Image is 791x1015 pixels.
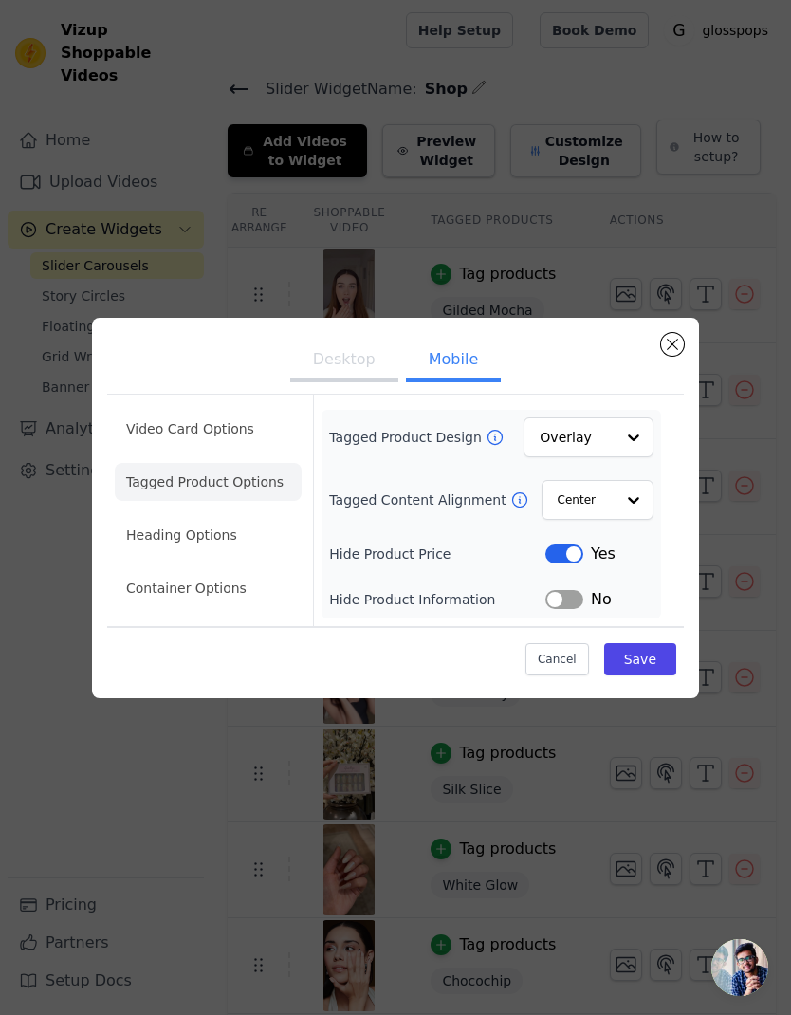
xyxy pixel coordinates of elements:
[329,490,509,509] label: Tagged Content Alignment
[290,341,398,382] button: Desktop
[591,588,612,611] span: No
[115,410,302,448] li: Video Card Options
[604,643,676,675] button: Save
[115,569,302,607] li: Container Options
[525,643,589,675] button: Cancel
[329,590,545,609] label: Hide Product Information
[711,939,768,996] a: Open chat
[591,543,616,565] span: Yes
[115,463,302,501] li: Tagged Product Options
[115,516,302,554] li: Heading Options
[329,544,545,563] label: Hide Product Price
[661,333,684,356] button: Close modal
[329,428,485,447] label: Tagged Product Design
[406,341,501,382] button: Mobile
